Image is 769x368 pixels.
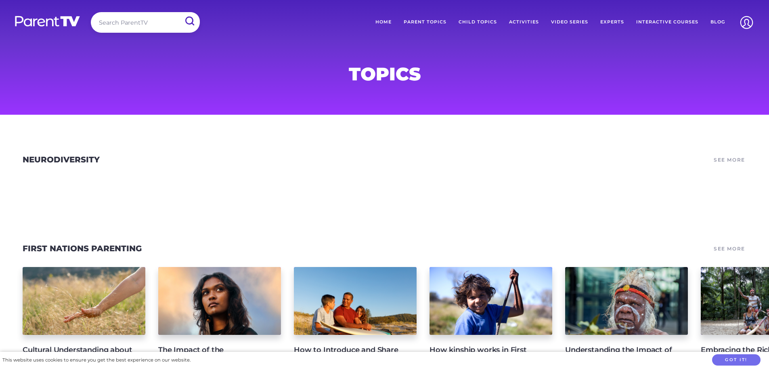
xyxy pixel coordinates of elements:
a: Parent Topics [398,12,453,32]
a: See More [712,154,746,166]
a: Experts [594,12,630,32]
a: See More [712,243,746,254]
a: Neurodiversity [23,155,100,164]
input: Submit [179,12,200,30]
input: Search ParentTV [91,12,200,33]
img: Account [736,12,757,33]
a: Interactive Courses [630,12,704,32]
button: Got it! [712,354,761,366]
h4: How kinship works in First Nations Family Cultures [430,345,539,366]
img: parenttv-logo-white.4c85aaf.svg [14,15,81,27]
h4: Understanding the Impact of The Stolen Generation [565,345,675,366]
a: First Nations Parenting [23,244,142,253]
h4: Cultural Understanding about Connection to Country [23,345,132,366]
a: Home [369,12,398,32]
div: This website uses cookies to ensure you get the best experience on our website. [2,356,191,364]
a: Blog [704,12,731,32]
h1: Topics [190,66,579,82]
a: Child Topics [453,12,503,32]
a: Video Series [545,12,594,32]
a: Activities [503,12,545,32]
